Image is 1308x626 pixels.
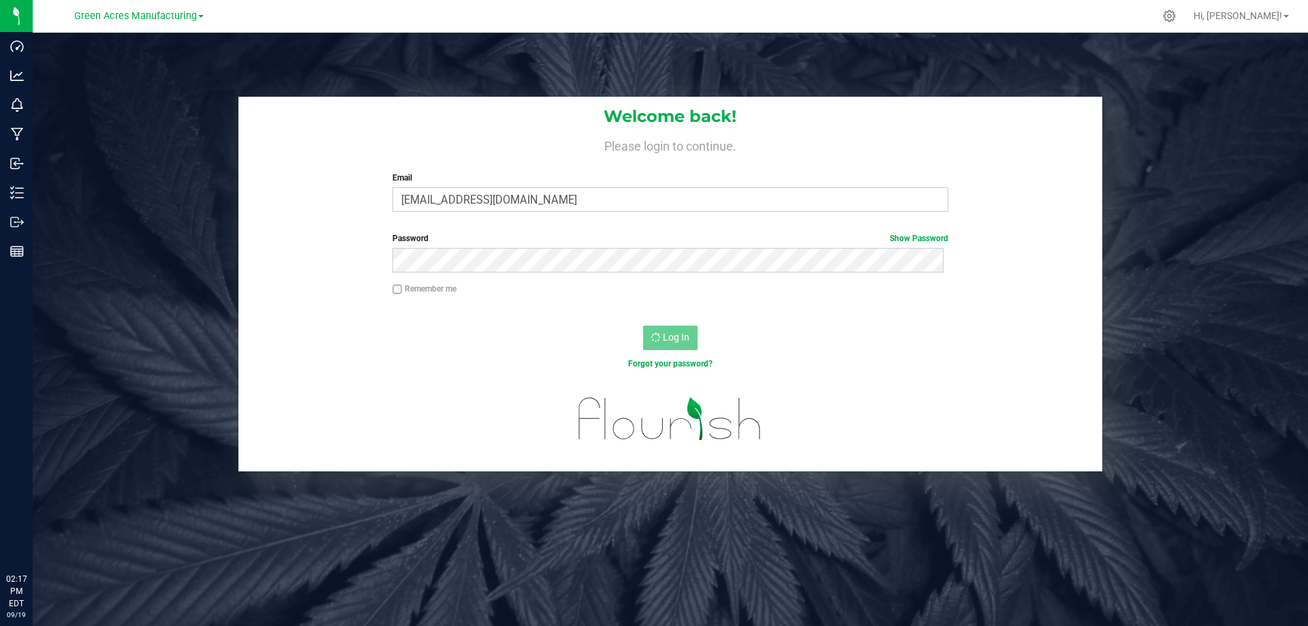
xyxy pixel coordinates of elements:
[10,127,24,141] inline-svg: Manufacturing
[10,40,24,53] inline-svg: Dashboard
[628,359,713,369] a: Forgot your password?
[10,69,24,82] inline-svg: Analytics
[643,326,698,350] button: Log In
[10,186,24,200] inline-svg: Inventory
[392,283,456,295] label: Remember me
[6,610,27,620] p: 09/19
[392,285,402,294] input: Remember me
[238,108,1102,125] h1: Welcome back!
[10,215,24,229] inline-svg: Outbound
[238,136,1102,153] h4: Please login to continue.
[562,384,778,454] img: flourish_logo.svg
[10,157,24,170] inline-svg: Inbound
[10,98,24,112] inline-svg: Monitoring
[392,172,948,184] label: Email
[890,234,948,243] a: Show Password
[74,10,197,22] span: Green Acres Manufacturing
[392,234,429,243] span: Password
[10,245,24,258] inline-svg: Reports
[663,332,689,343] span: Log In
[6,573,27,610] p: 02:17 PM EDT
[1194,10,1282,21] span: Hi, [PERSON_NAME]!
[1161,10,1178,22] div: Manage settings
